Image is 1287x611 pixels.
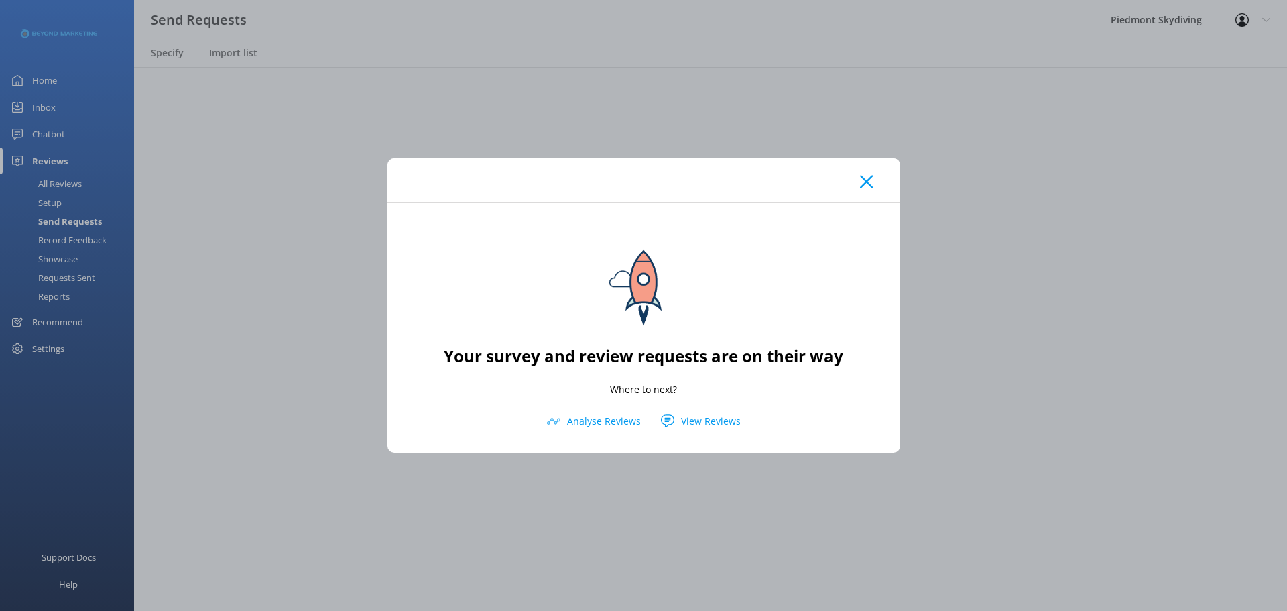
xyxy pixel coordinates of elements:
[537,411,651,431] button: Analyse Reviews
[610,382,677,397] p: Where to next?
[444,343,843,369] h2: Your survey and review requests are on their way
[860,175,873,188] button: Close
[583,223,704,343] img: sending...
[651,411,751,431] button: View Reviews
